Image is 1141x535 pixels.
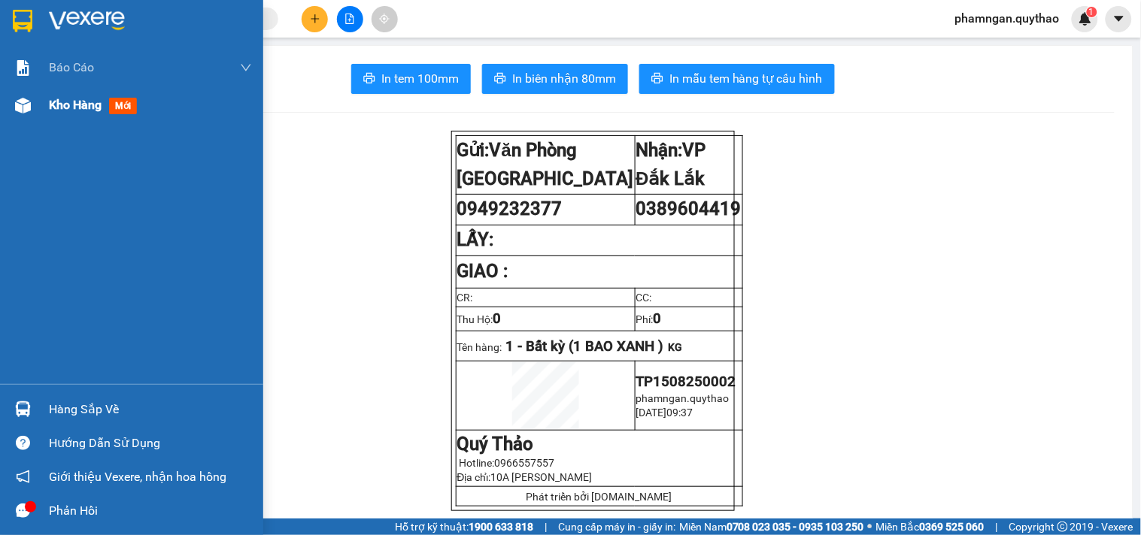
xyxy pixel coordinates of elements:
[15,60,31,76] img: solution-icon
[363,72,375,86] span: printer
[506,338,664,355] span: 1 - Bất kỳ (1 BAO XANH )
[545,518,547,535] span: |
[636,373,736,390] span: TP1508250002
[49,467,226,486] span: Giới thiệu Vexere, nhận hoa hồng
[1079,12,1092,26] img: icon-new-feature
[379,14,390,24] span: aim
[469,521,533,533] strong: 1900 633 818
[1089,7,1094,17] span: 1
[49,500,252,522] div: Phản hồi
[1106,6,1132,32] button: caret-down
[456,307,635,331] td: Thu Hộ:
[240,62,252,74] span: down
[381,69,459,88] span: In tem 100mm
[636,140,706,189] span: VP Đắk Lắk
[669,69,823,88] span: In mẫu tem hàng tự cấu hình
[457,434,534,455] strong: Quý Thảo
[456,487,742,506] td: Phát triển bởi [DOMAIN_NAME]
[868,524,872,530] span: ⚪️
[49,398,252,421] div: Hàng sắp về
[302,6,328,32] button: plus
[727,521,864,533] strong: 0708 023 035 - 0935 103 250
[49,98,102,112] span: Kho hàng
[639,64,835,94] button: printerIn mẫu tem hàng tự cấu hình
[16,503,30,518] span: message
[457,140,634,189] strong: Gửi:
[351,64,471,94] button: printerIn tem 100mm
[1112,12,1126,26] span: caret-down
[635,307,742,331] td: Phí:
[636,407,667,419] span: [DATE]
[16,436,30,450] span: question-circle
[495,457,555,469] span: 0966557557
[15,98,31,113] img: warehouse-icon
[635,288,742,307] td: CC:
[493,310,502,327] span: 0
[996,518,998,535] span: |
[512,69,616,88] span: In biên nhận 80mm
[494,72,506,86] span: printer
[15,401,31,417] img: warehouse-icon
[13,10,32,32] img: logo-vxr
[16,470,30,484] span: notification
[920,521,985,533] strong: 0369 525 060
[1058,521,1068,532] span: copyright
[457,338,742,355] p: Tên hàng:
[943,9,1072,28] span: phamngan.quythao
[669,341,683,353] span: KG
[456,288,635,307] td: CR:
[372,6,398,32] button: aim
[337,6,363,32] button: file-add
[460,457,555,469] span: Hotline:
[651,72,663,86] span: printer
[636,198,742,219] span: 0389604419
[876,518,985,535] span: Miền Bắc
[636,392,730,404] span: phamngan.quythao
[558,518,675,535] span: Cung cấp máy in - giấy in:
[49,432,252,455] div: Hướng dẫn sử dụng
[344,14,355,24] span: file-add
[109,98,137,114] span: mới
[395,518,533,535] span: Hỗ trợ kỹ thuật:
[1087,7,1097,17] sup: 1
[457,471,593,483] span: Địa chỉ:
[491,471,593,483] span: 10A [PERSON_NAME]
[310,14,320,24] span: plus
[457,229,494,250] strong: LẤY:
[667,407,693,419] span: 09:37
[457,198,563,219] span: 0949232377
[482,64,628,94] button: printerIn biên nhận 80mm
[49,58,94,77] span: Báo cáo
[457,140,634,189] span: Văn Phòng [GEOGRAPHIC_DATA]
[636,140,706,189] strong: Nhận:
[457,261,508,282] strong: GIAO :
[654,310,662,327] span: 0
[679,518,864,535] span: Miền Nam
